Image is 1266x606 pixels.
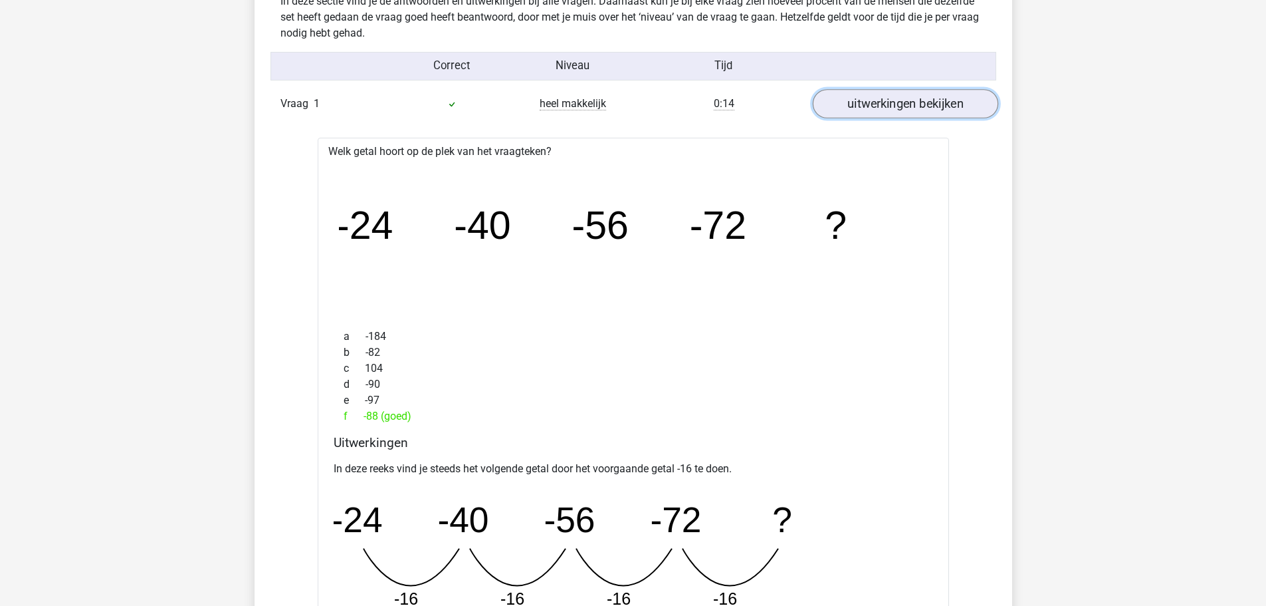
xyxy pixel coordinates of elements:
span: 0:14 [714,97,734,110]
div: Correct [391,58,512,75]
div: -88 (goed) [334,408,933,424]
span: f [344,408,364,424]
div: -184 [334,329,933,345]
tspan: ? [825,204,847,247]
div: -90 [334,377,933,392]
tspan: ? [772,500,792,539]
span: 1 [314,97,320,110]
tspan: -72 [650,500,701,539]
h4: Uitwerkingen [334,435,933,450]
tspan: -40 [437,500,488,539]
div: -82 [334,345,933,361]
tspan: -24 [336,204,393,247]
div: -97 [334,392,933,408]
span: a [344,329,366,345]
div: Tijd [633,58,814,75]
span: heel makkelijk [540,97,606,110]
span: d [344,377,366,392]
span: Vraag [280,96,314,112]
p: In deze reeks vind je steeds het volgende getal door het voorgaande getal -16 te doen. [334,461,933,477]
span: c [344,361,365,377]
div: Niveau [512,58,633,75]
a: uitwerkingen bekijken [812,90,998,119]
div: 104 [334,361,933,377]
tspan: -56 [544,500,595,539]
span: e [344,392,365,408]
tspan: -24 [331,500,382,539]
tspan: -56 [572,204,628,247]
tspan: -72 [689,204,746,247]
tspan: -40 [454,204,510,247]
span: b [344,345,366,361]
